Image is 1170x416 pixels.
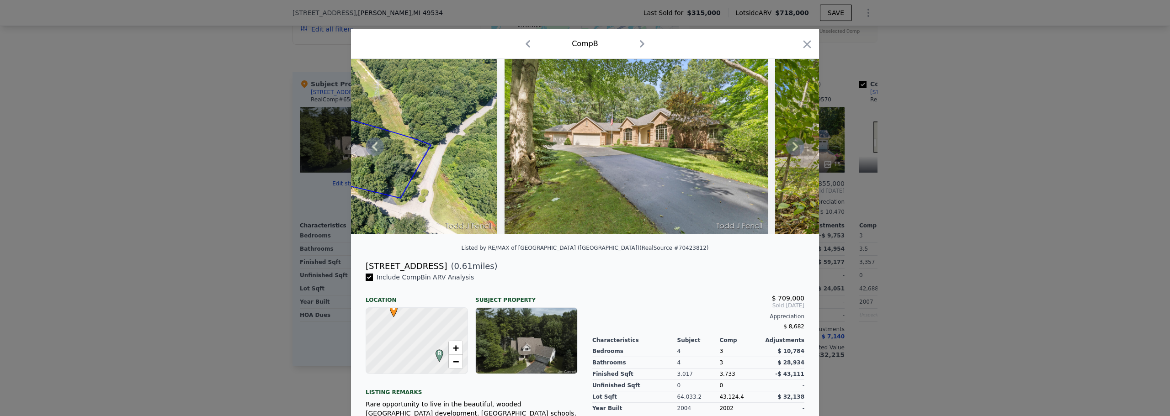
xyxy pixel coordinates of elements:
[592,313,804,320] div: Appreciation
[592,302,804,309] span: Sold [DATE]
[777,359,804,366] span: $ 28,934
[453,356,459,367] span: −
[775,371,804,377] span: -$ 43,111
[449,341,463,355] a: Zoom in
[454,261,473,271] span: 0.61
[719,348,723,354] span: 3
[592,403,677,414] div: Year Built
[388,302,400,316] span: •
[592,337,677,344] div: Characteristics
[388,305,393,310] div: •
[366,289,468,304] div: Location
[505,59,768,234] img: Property Img
[366,260,447,273] div: [STREET_ADDRESS]
[677,380,720,391] div: 0
[777,394,804,400] span: $ 32,138
[762,337,804,344] div: Adjustments
[572,38,598,49] div: Comp B
[677,346,720,357] div: 4
[449,355,463,369] a: Zoom out
[772,295,804,302] span: $ 709,000
[453,342,459,353] span: +
[592,380,677,391] div: Unfinished Sqft
[777,348,804,354] span: $ 10,784
[719,403,762,414] div: 2002
[366,381,578,396] div: Listing remarks
[775,59,1038,234] img: Property Img
[719,382,723,389] span: 0
[592,346,677,357] div: Bedrooms
[677,337,720,344] div: Subject
[592,357,677,369] div: Bathrooms
[677,391,720,403] div: 64,033.2
[762,403,804,414] div: -
[719,371,735,377] span: 3,733
[719,337,762,344] div: Comp
[433,349,446,358] span: B
[373,274,478,281] span: Include Comp B in ARV Analysis
[762,380,804,391] div: -
[719,357,762,369] div: 3
[234,59,497,234] img: Property Img
[677,369,720,380] div: 3,017
[447,260,497,273] span: ( miles)
[592,369,677,380] div: Finished Sqft
[677,357,720,369] div: 4
[461,245,708,251] div: Listed by RE/MAX of [GEOGRAPHIC_DATA] ([GEOGRAPHIC_DATA]) (RealSource #70423812)
[783,323,804,330] span: $ 8,682
[677,403,720,414] div: 2004
[592,391,677,403] div: Lot Sqft
[433,349,439,355] div: B
[475,289,578,304] div: Subject Property
[719,394,744,400] span: 43,124.4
